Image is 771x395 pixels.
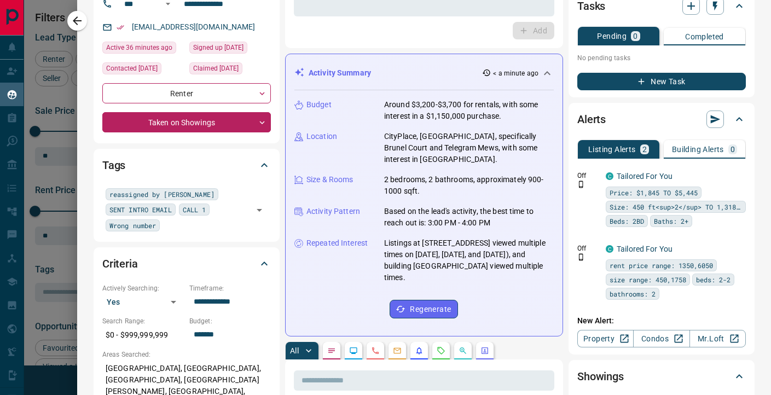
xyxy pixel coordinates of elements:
[610,260,713,271] span: rent price range: 1350,6050
[102,156,125,174] h2: Tags
[577,106,746,132] div: Alerts
[610,201,742,212] span: Size: 450 ft<sup>2</sup> TO 1,318 ft<sup>2</sup>
[577,330,634,347] a: Property
[109,204,172,215] span: SENT INTRO EMAIL
[577,50,746,66] p: No pending tasks
[610,216,644,226] span: Beds: 2BD
[102,42,184,57] div: Wed Sep 17 2025
[102,112,271,132] div: Taken on Showings
[393,346,402,355] svg: Emails
[102,350,271,359] p: Areas Searched:
[306,99,332,111] p: Budget
[610,288,656,299] span: bathrooms: 2
[606,172,613,180] div: condos.ca
[384,174,554,197] p: 2 bedrooms, 2 bathrooms, approximately 900-1000 sqft.
[577,253,585,261] svg: Push Notification Only
[189,283,271,293] p: Timeframe:
[193,42,244,53] span: Signed up [DATE]
[672,146,724,153] p: Building Alerts
[371,346,380,355] svg: Calls
[102,62,184,78] div: Sat Apr 26 2025
[109,189,215,200] span: reassigned by [PERSON_NAME]
[384,206,554,229] p: Based on the lead's activity, the best time to reach out is: 3:00 PM - 4:00 PM
[390,300,458,318] button: Regenerate
[437,346,445,355] svg: Requests
[384,131,554,165] p: CityPlace, [GEOGRAPHIC_DATA], specifically Brunel Court and Telegram Mews, with some interest in ...
[610,187,698,198] span: Price: $1,845 TO $5,445
[384,99,554,122] p: Around $3,200-$3,700 for rentals, with some interest in a $1,150,000 purchase.
[588,146,636,153] p: Listing Alerts
[102,283,184,293] p: Actively Searching:
[306,206,360,217] p: Activity Pattern
[731,146,735,153] p: 0
[102,152,271,178] div: Tags
[633,32,637,40] p: 0
[306,237,368,249] p: Repeated Interest
[577,181,585,188] svg: Push Notification Only
[102,316,184,326] p: Search Range:
[689,330,746,347] a: Mr.Loft
[577,243,599,253] p: Off
[189,42,271,57] div: Wed Jul 08 2020
[617,245,673,253] a: Tailored For You
[306,174,353,185] p: Size & Rooms
[193,63,239,74] span: Claimed [DATE]
[102,255,138,272] h2: Criteria
[117,24,124,31] svg: Email Verified
[102,251,271,277] div: Criteria
[654,216,688,226] span: Baths: 2+
[290,347,299,355] p: All
[685,33,724,40] p: Completed
[109,220,156,231] span: Wrong number
[189,316,271,326] p: Budget:
[384,237,554,283] p: Listings at [STREET_ADDRESS] viewed multiple times on [DATE], [DATE], and [DATE]), and building [...
[183,204,206,215] span: CALL 1
[480,346,489,355] svg: Agent Actions
[577,73,746,90] button: New Task
[309,67,371,79] p: Activity Summary
[106,63,158,74] span: Contacted [DATE]
[252,202,267,218] button: Open
[577,363,746,390] div: Showings
[106,42,172,53] span: Active 36 minutes ago
[102,293,184,311] div: Yes
[577,315,746,327] p: New Alert:
[597,32,627,40] p: Pending
[610,274,686,285] span: size range: 450,1758
[327,346,336,355] svg: Notes
[493,68,538,78] p: < a minute ago
[189,62,271,78] div: Tue Mar 04 2025
[102,83,271,103] div: Renter
[577,368,624,385] h2: Showings
[349,346,358,355] svg: Lead Browsing Activity
[294,63,554,83] div: Activity Summary< a minute ago
[577,171,599,181] p: Off
[577,111,606,128] h2: Alerts
[642,146,647,153] p: 2
[617,172,673,181] a: Tailored For You
[132,22,256,31] a: [EMAIL_ADDRESS][DOMAIN_NAME]
[102,326,184,344] p: $0 - $999,999,999
[415,346,424,355] svg: Listing Alerts
[696,274,731,285] span: beds: 2-2
[306,131,337,142] p: Location
[606,245,613,253] div: condos.ca
[459,346,467,355] svg: Opportunities
[633,330,689,347] a: Condos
